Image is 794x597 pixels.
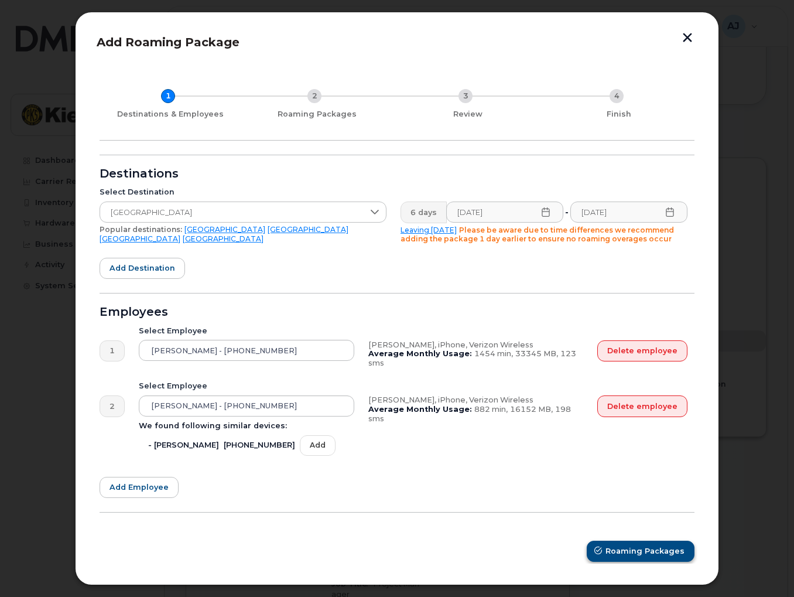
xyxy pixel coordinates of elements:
[139,381,354,391] div: Select Employee
[563,202,571,223] div: -
[401,226,674,244] span: Please be aware due to time differences we recommend adding the package 1 day earlier to ensure n...
[109,482,169,493] span: Add employee
[100,308,694,317] div: Employees
[183,234,263,243] a: [GEOGRAPHIC_DATA]
[100,187,386,197] div: Select Destination
[610,89,624,103] div: 4
[587,541,694,562] button: Roaming Packages
[368,405,571,423] span: 198 sms
[368,340,584,350] div: [PERSON_NAME], iPhone, Verizon Wireless
[368,405,472,414] b: Average Monthly Usage:
[307,89,321,103] div: 2
[139,421,354,431] div: We found following similar devices:
[100,169,694,179] div: Destinations
[570,202,687,223] input: Please fill out this field
[139,340,354,361] input: Search device
[515,349,558,358] span: 33345 MB,
[458,89,473,103] div: 3
[597,340,687,361] button: Delete employee
[401,226,457,234] a: Leaving [DATE]
[109,262,175,274] span: Add destination
[743,546,785,588] iframe: Messenger Launcher
[368,349,472,358] b: Average Monthly Usage:
[224,441,295,450] span: [PHONE_NUMBER]
[446,202,563,223] input: Please fill out this field
[139,395,354,417] input: Search device
[139,326,354,336] div: Select Employee
[474,405,508,414] span: 882 min,
[397,110,539,119] div: Review
[97,35,239,49] span: Add Roaming Package
[597,395,687,417] button: Delete employee
[100,258,185,279] button: Add destination
[474,349,513,358] span: 1454 min,
[605,545,685,557] span: Roaming Packages
[100,225,182,234] span: Popular destinations:
[268,225,348,234] a: [GEOGRAPHIC_DATA]
[100,234,180,243] a: [GEOGRAPHIC_DATA]
[368,395,584,405] div: [PERSON_NAME], iPhone, Verizon Wireless
[148,441,219,450] span: - [PERSON_NAME]
[368,349,576,367] span: 123 sms
[548,110,690,119] div: Finish
[246,110,388,119] div: Roaming Packages
[300,435,336,456] button: Add
[100,477,179,498] button: Add employee
[184,225,265,234] a: [GEOGRAPHIC_DATA]
[100,202,364,223] span: Mexico
[510,405,553,414] span: 16152 MB,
